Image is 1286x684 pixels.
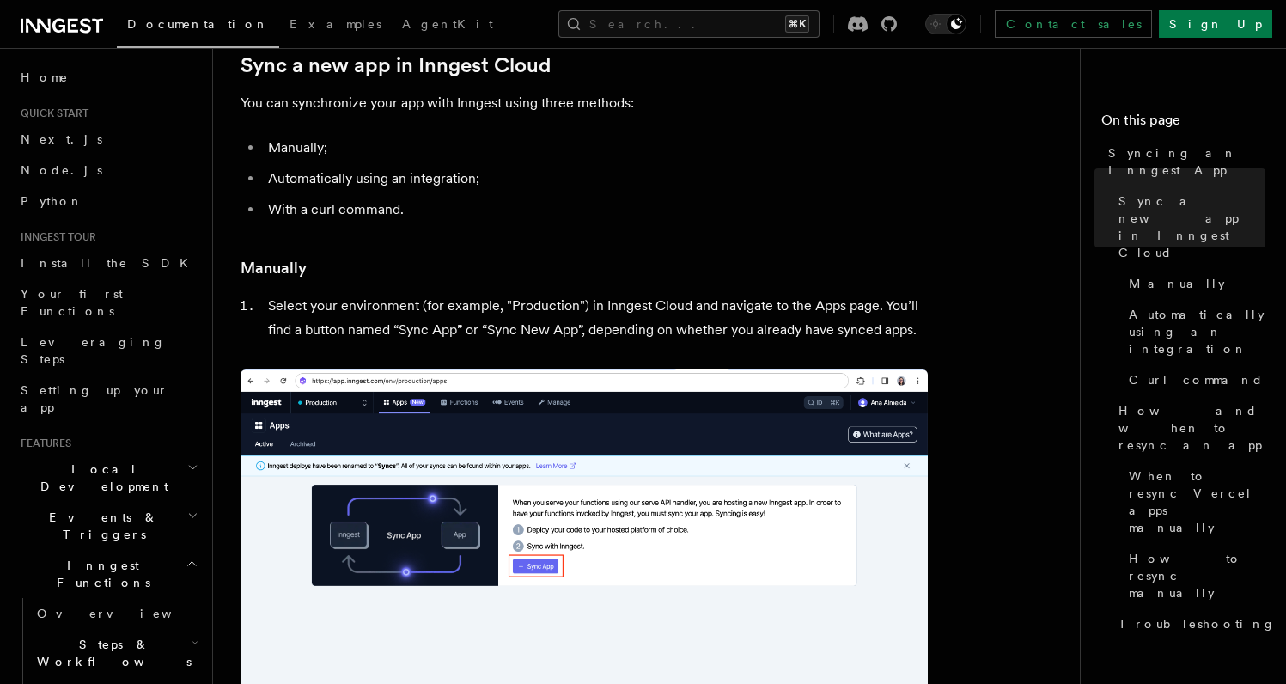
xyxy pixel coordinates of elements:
span: Setting up your app [21,383,168,414]
kbd: ⌘K [785,15,809,33]
p: You can synchronize your app with Inngest using three methods: [241,91,928,115]
a: Home [14,62,202,93]
button: Toggle dark mode [925,14,966,34]
a: Contact sales [995,10,1152,38]
a: Node.js [14,155,202,186]
span: When to resync Vercel apps manually [1129,467,1265,536]
span: Events & Triggers [14,509,187,543]
span: Inngest Functions [14,557,186,591]
a: Manually [1122,268,1265,299]
a: Syncing an Inngest App [1101,137,1265,186]
span: Next.js [21,132,102,146]
span: Syncing an Inngest App [1108,144,1265,179]
span: Quick start [14,107,88,120]
span: Automatically using an integration [1129,306,1265,357]
h4: On this page [1101,110,1265,137]
li: Automatically using an integration; [263,167,928,191]
li: With a curl command. [263,198,928,222]
span: Local Development [14,461,187,495]
span: Steps & Workflows [30,636,192,670]
a: Sync a new app in Inngest Cloud [241,53,551,77]
li: Manually; [263,136,928,160]
button: Inngest Functions [14,550,202,598]
button: Search...⌘K [558,10,820,38]
a: Sign Up [1159,10,1272,38]
button: Steps & Workflows [30,629,202,677]
span: How and when to resync an app [1118,402,1265,454]
span: Python [21,194,83,208]
a: How and when to resync an app [1112,395,1265,461]
a: Overview [30,598,202,629]
span: Features [14,437,71,450]
span: Documentation [127,17,269,31]
a: When to resync Vercel apps manually [1122,461,1265,543]
a: Install the SDK [14,247,202,278]
a: Automatically using an integration [1122,299,1265,364]
span: Install the SDK [21,256,198,270]
a: Manually [241,256,307,280]
span: AgentKit [402,17,493,31]
span: Manually [1129,275,1225,292]
a: Curl command [1122,364,1265,395]
button: Local Development [14,454,202,502]
span: Curl command [1129,371,1264,388]
a: Your first Functions [14,278,202,327]
span: Examples [290,17,381,31]
a: Troubleshooting [1112,608,1265,639]
a: Python [14,186,202,217]
span: Your first Functions [21,287,123,318]
button: Events & Triggers [14,502,202,550]
span: Leveraging Steps [21,335,166,366]
a: How to resync manually [1122,543,1265,608]
li: Select your environment (for example, "Production") in Inngest Cloud and navigate to the Apps pag... [263,294,928,342]
span: Overview [37,607,214,620]
a: Sync a new app in Inngest Cloud [1112,186,1265,268]
span: How to resync manually [1129,550,1265,602]
span: Node.js [21,163,102,177]
a: Leveraging Steps [14,327,202,375]
span: Sync a new app in Inngest Cloud [1118,192,1265,261]
span: Troubleshooting [1118,615,1276,632]
a: Examples [279,5,392,46]
a: Setting up your app [14,375,202,423]
a: Documentation [117,5,279,48]
a: AgentKit [392,5,503,46]
span: Home [21,69,69,86]
a: Next.js [14,124,202,155]
span: Inngest tour [14,230,96,244]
